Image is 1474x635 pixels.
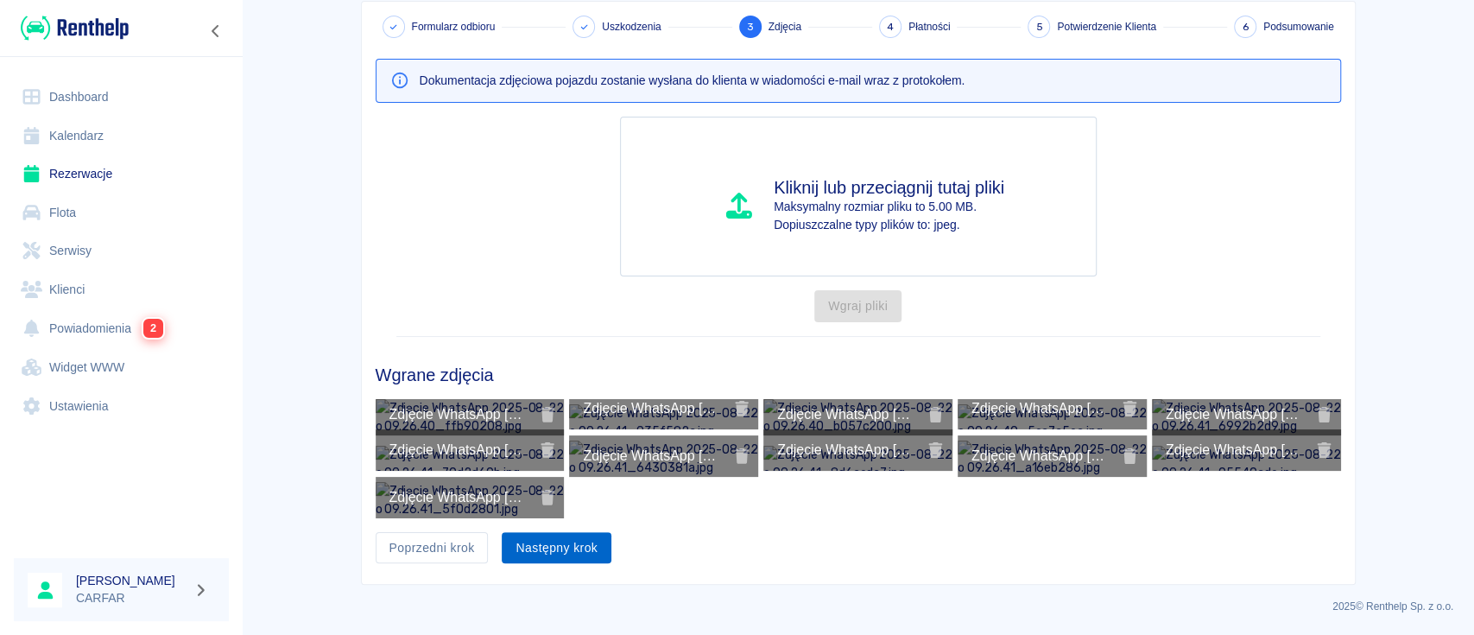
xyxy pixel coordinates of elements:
[1307,435,1341,465] button: info about Zdjęcie WhatsApp 2025-08-22 o 09.26.41_05540ade.jpg
[14,117,229,156] a: Kalendarz
[376,365,1341,385] h4: Wgrane zdjęcia
[203,20,229,42] button: Zwiń nawigację
[919,400,952,429] button: info about Zdjęcie WhatsApp 2025-08-22 o 09.26.40_b057c200.jpg
[1113,441,1147,471] button: info about Zdjęcie WhatsApp 2025-08-22 o 09.26.41_a16eb286.jpg
[14,155,229,194] a: Rezerwacje
[263,599,1453,614] p: 2025 © Renthelp Sp. z o.o.
[1113,394,1147,423] button: info about Zdjęcie WhatsApp 2025-08-22 o 09.26.40_5ec7a5ec.jpg
[389,440,531,460] div: Zdjęcie WhatsApp [DATE] o 09.26.41_70d2d60b.jpg
[1166,440,1307,460] div: Zdjęcie WhatsApp [DATE] o 09.26.41_05540ade.jpg
[14,308,229,348] a: Powiadomienia2
[908,19,950,35] span: Płatności
[21,14,129,42] img: Renthelp logo
[774,177,1004,198] h4: Kliknij lub przeciągnij tutaj pliki
[143,318,164,338] span: 2
[774,216,1004,234] p: Dopiuszczalne typy plików to: jpeg.
[769,19,801,35] span: Zdjęcia
[420,72,965,90] p: Dokumentacja zdjęciowa pojazdu zostanie wysłana do klienta w wiadomości e-mail wraz z protokołem.
[14,232,229,270] a: Serwisy
[14,348,229,387] a: Widget WWW
[14,78,229,117] a: Dashboard
[774,198,1004,216] p: Maksymalny rozmiar pliku to 5.00 MB.
[76,589,187,607] p: CARFAR
[376,532,489,564] button: Poprzedni krok
[971,446,1113,467] div: Zdjęcie WhatsApp [DATE] 09.26.41_a16eb286.jpg
[531,400,565,429] button: info about Zdjęcie WhatsApp 2025-08-22 o 09.26.40_ffb90208.jpg
[531,435,565,465] button: info about Zdjęcie WhatsApp 2025-08-22 o 09.26.41_70d2d60b.jpg
[14,270,229,309] a: Klienci
[777,440,919,460] div: Zdjęcie WhatsApp [DATE] o 09.26.41_8d6ceda7.jpg
[583,398,724,419] div: Zdjęcie WhatsApp [DATE] o 09.26.41_935f582a.jpg
[725,394,759,423] button: info about Zdjęcie WhatsApp 2025-08-22 o 09.26.41_935f582a.jpg
[1166,404,1307,425] div: Zdjęcie WhatsApp [DATE] o 09.26.41_6992b2d9.jpg
[531,483,565,512] button: info about Zdjęcie WhatsApp 2025-08-22 o 09.26.41_5f0d2801.jpg
[14,14,129,42] a: Renthelp logo
[602,19,661,35] span: Uszkodzenia
[389,487,531,508] div: Zdjęcie WhatsApp [DATE] o 09.26.41_5f0d2801.jpg
[725,441,759,471] button: info about Zdjęcie WhatsApp 2025-08-22 o 09.26.41_6430381a.jpg
[919,435,952,465] button: info about Zdjęcie WhatsApp 2025-08-22 o 09.26.41_8d6ceda7.jpg
[583,446,724,467] div: Zdjęcie WhatsApp [DATE] o 09.26.41_6430381a.jpg
[887,18,894,36] span: 4
[412,19,496,35] span: Formularz odbioru
[389,404,531,425] div: Zdjęcie WhatsApp [DATE] 09.26.40_ffb90208.jpg
[1307,400,1341,429] button: info about Zdjęcie WhatsApp 2025-08-22 o 09.26.41_6992b2d9.jpg
[971,398,1113,419] div: Zdjęcie WhatsApp [DATE] o 09.26.40_5ec7a5ec.jpg
[14,194,229,232] a: Flota
[14,387,229,426] a: Ustawienia
[76,572,187,589] h6: [PERSON_NAME]
[502,532,611,564] button: Następny krok
[777,404,919,425] div: Zdjęcie WhatsApp [DATE] 09.26.40_b057c200.jpg
[747,18,754,36] span: 3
